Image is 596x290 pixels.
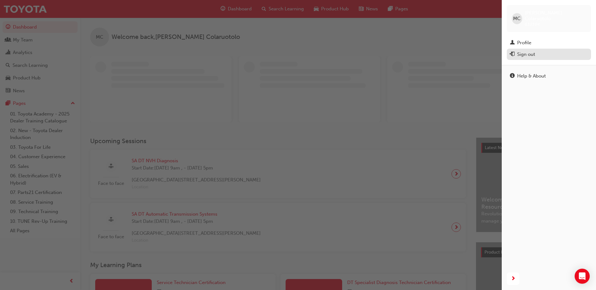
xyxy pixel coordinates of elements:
[510,40,515,46] span: man-icon
[575,269,590,284] div: Open Intercom Messenger
[517,51,535,58] div: Sign out
[513,15,521,22] span: MC
[507,37,591,49] a: Profile
[510,52,515,57] span: exit-icon
[517,39,531,46] div: Profile
[510,73,515,79] span: info-icon
[507,49,591,60] button: Sign out
[525,22,540,27] span: 632394
[517,72,546,80] div: Help & About
[525,10,586,21] span: [PERSON_NAME] Colaruotolo
[511,275,516,283] span: next-icon
[507,70,591,82] a: Help & About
